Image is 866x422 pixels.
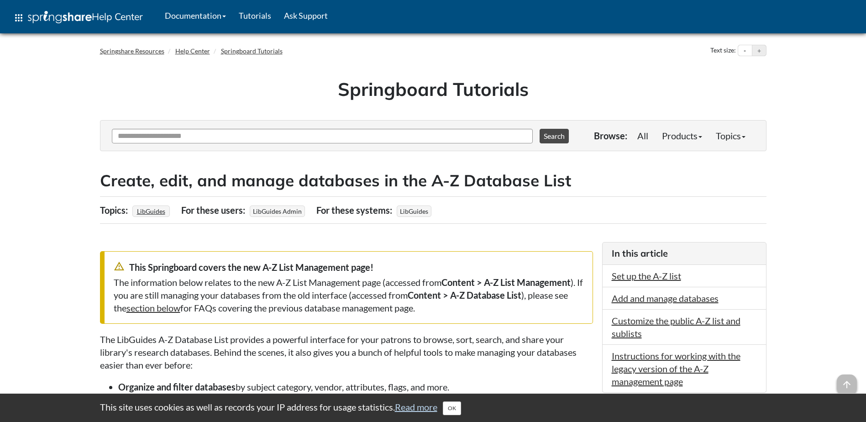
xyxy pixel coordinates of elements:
[118,380,593,393] li: by subject category, vendor, attributes, flags, and more.
[114,261,583,274] div: This Springboard covers the new A-Z List Management page!
[175,47,210,55] a: Help Center
[100,47,164,55] a: Springshare Resources
[540,129,569,143] button: Search
[91,401,776,415] div: This site uses cookies as well as records your IP address for usage statistics.
[709,45,738,57] div: Text size:
[837,375,857,386] a: arrow_upward
[316,201,394,219] div: For these systems:
[612,293,719,304] a: Add and manage databases
[100,333,593,371] p: The LibGuides A-Z Database List provides a powerful interface for your patrons to browse, sort, s...
[13,12,24,23] span: apps
[441,277,571,288] strong: Content > A-Z List Management
[738,45,752,56] button: Decrease text size
[612,247,757,260] h3: In this article
[709,127,752,145] a: Topics
[118,381,236,392] strong: Organize and filter databases
[100,201,130,219] div: Topics:
[655,127,709,145] a: Products
[114,261,125,272] span: warning_amber
[278,4,334,27] a: Ask Support
[136,205,167,218] a: LibGuides
[126,302,180,313] a: section below
[594,129,627,142] p: Browse:
[837,375,857,395] span: arrow_upward
[630,127,655,145] a: All
[7,4,149,32] a: apps Help Center
[158,4,232,27] a: Documentation
[100,169,766,192] h2: Create, edit, and manage databases in the A-Z Database List
[181,201,247,219] div: For these users:
[107,76,760,102] h1: Springboard Tutorials
[114,276,583,314] div: The information below relates to the new A-Z List Management page (accessed from ). If you are st...
[443,401,461,415] button: Close
[612,350,740,387] a: Instructions for working with the legacy version of the A-Z management page
[612,315,740,339] a: Customize the public A-Z list and sublists
[221,47,283,55] a: Springboard Tutorials
[408,290,521,301] strong: Content > A-Z Database List
[395,401,437,412] a: Read more
[92,11,143,22] span: Help Center
[28,11,92,23] img: Springshare
[250,206,305,217] span: LibGuides Admin
[612,270,681,281] a: Set up the A-Z list
[397,206,431,217] span: LibGuides
[752,45,766,56] button: Increase text size
[232,4,278,27] a: Tutorials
